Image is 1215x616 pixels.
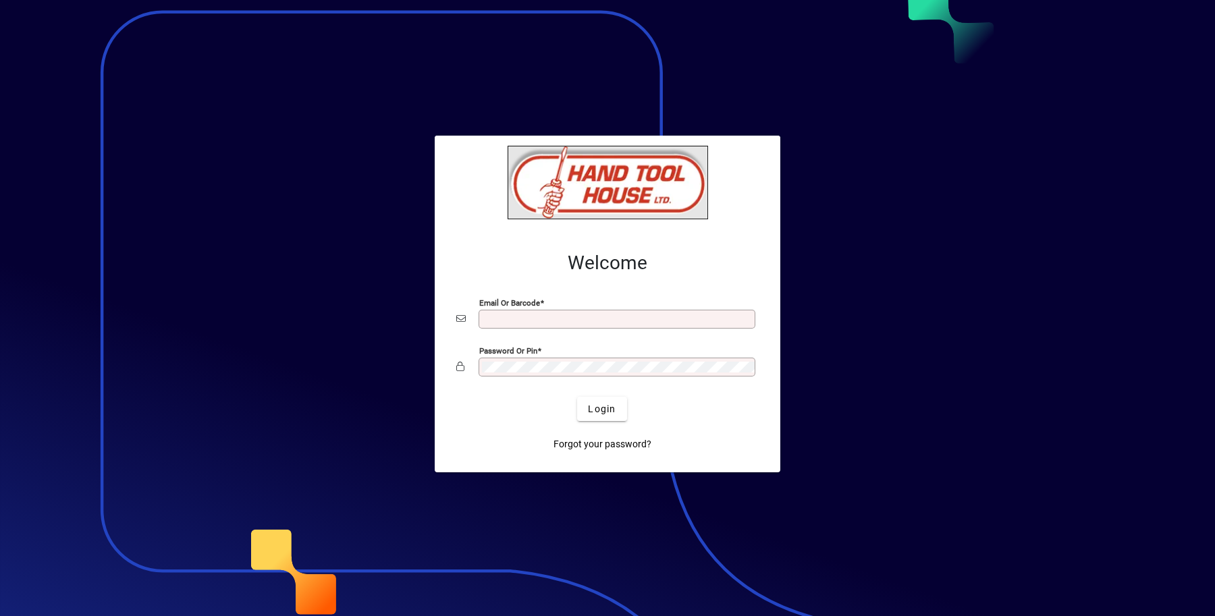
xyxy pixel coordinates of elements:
[548,432,657,456] a: Forgot your password?
[479,346,537,356] mat-label: Password or Pin
[456,252,759,275] h2: Welcome
[588,402,616,416] span: Login
[577,397,626,421] button: Login
[553,437,651,451] span: Forgot your password?
[479,298,540,308] mat-label: Email or Barcode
